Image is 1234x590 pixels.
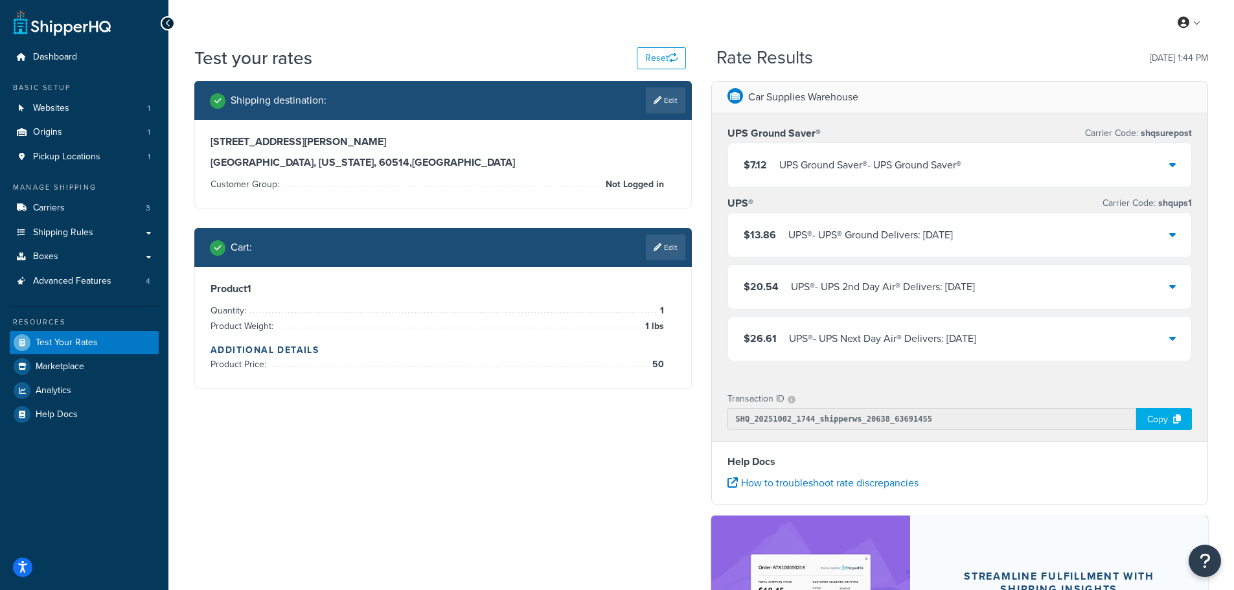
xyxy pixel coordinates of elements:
h2: Rate Results [716,48,813,68]
a: Edit [646,87,685,113]
span: shqups1 [1156,196,1192,210]
span: 4 [146,276,150,287]
span: Quantity: [211,304,249,317]
h1: Test your rates [194,45,312,71]
a: Marketplace [10,355,159,378]
li: Websites [10,96,159,120]
span: Test Your Rates [36,337,98,348]
span: Not Logged in [602,177,664,192]
span: 3 [146,203,150,214]
h3: UPS® [727,197,753,210]
span: $7.12 [744,157,767,172]
span: Pickup Locations [33,152,100,163]
span: 1 [148,152,150,163]
a: Help Docs [10,403,159,426]
div: Manage Shipping [10,182,159,193]
span: Customer Group: [211,177,282,191]
a: Shipping Rules [10,221,159,245]
span: Carriers [33,203,65,214]
li: Advanced Features [10,269,159,293]
div: Copy [1136,408,1192,430]
span: 50 [649,357,664,372]
a: How to troubleshoot rate discrepancies [727,475,919,490]
span: $20.54 [744,279,779,294]
div: UPS® - UPS® Ground Delivers: [DATE] [788,226,953,244]
li: Origins [10,120,159,144]
span: Dashboard [33,52,77,63]
span: Product Price: [211,357,269,371]
span: Origins [33,127,62,138]
h4: Help Docs [727,454,1193,470]
h4: Additional Details [211,343,676,357]
a: Websites1 [10,96,159,120]
a: Analytics [10,379,159,402]
li: Pickup Locations [10,145,159,169]
p: [DATE] 1:44 PM [1150,49,1208,67]
h3: Product 1 [211,282,676,295]
button: Reset [637,47,686,69]
span: shqsurepost [1138,126,1192,140]
div: UPS® - UPS Next Day Air® Delivers: [DATE] [789,330,976,348]
a: Dashboard [10,45,159,69]
span: Analytics [36,385,71,396]
span: Advanced Features [33,276,111,287]
p: Car Supplies Warehouse [748,88,858,106]
span: 1 [148,103,150,114]
a: Pickup Locations1 [10,145,159,169]
h3: UPS Ground Saver® [727,127,821,140]
p: Carrier Code: [1085,124,1192,142]
span: Shipping Rules [33,227,93,238]
a: Edit [646,234,685,260]
span: $13.86 [744,227,776,242]
h3: [GEOGRAPHIC_DATA], [US_STATE], 60514 , [GEOGRAPHIC_DATA] [211,156,676,169]
div: UPS® - UPS 2nd Day Air® Delivers: [DATE] [791,278,975,296]
h2: Cart : [231,242,252,253]
li: Carriers [10,196,159,220]
a: Carriers3 [10,196,159,220]
span: Boxes [33,251,58,262]
span: 1 [657,303,664,319]
p: Carrier Code: [1103,194,1192,212]
p: Transaction ID [727,390,784,408]
a: Test Your Rates [10,331,159,354]
div: Resources [10,317,159,328]
span: Websites [33,103,69,114]
span: Marketplace [36,361,84,372]
span: $26.61 [744,331,777,346]
span: 1 [148,127,150,138]
div: Basic Setup [10,82,159,93]
h3: [STREET_ADDRESS][PERSON_NAME] [211,135,676,148]
a: Advanced Features4 [10,269,159,293]
a: Boxes [10,245,159,269]
button: Open Resource Center [1189,545,1221,577]
a: Origins1 [10,120,159,144]
span: Help Docs [36,409,78,420]
span: 1 lbs [642,319,664,334]
h2: Shipping destination : [231,95,326,106]
div: UPS Ground Saver® - UPS Ground Saver® [779,156,961,174]
span: Product Weight: [211,319,277,333]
